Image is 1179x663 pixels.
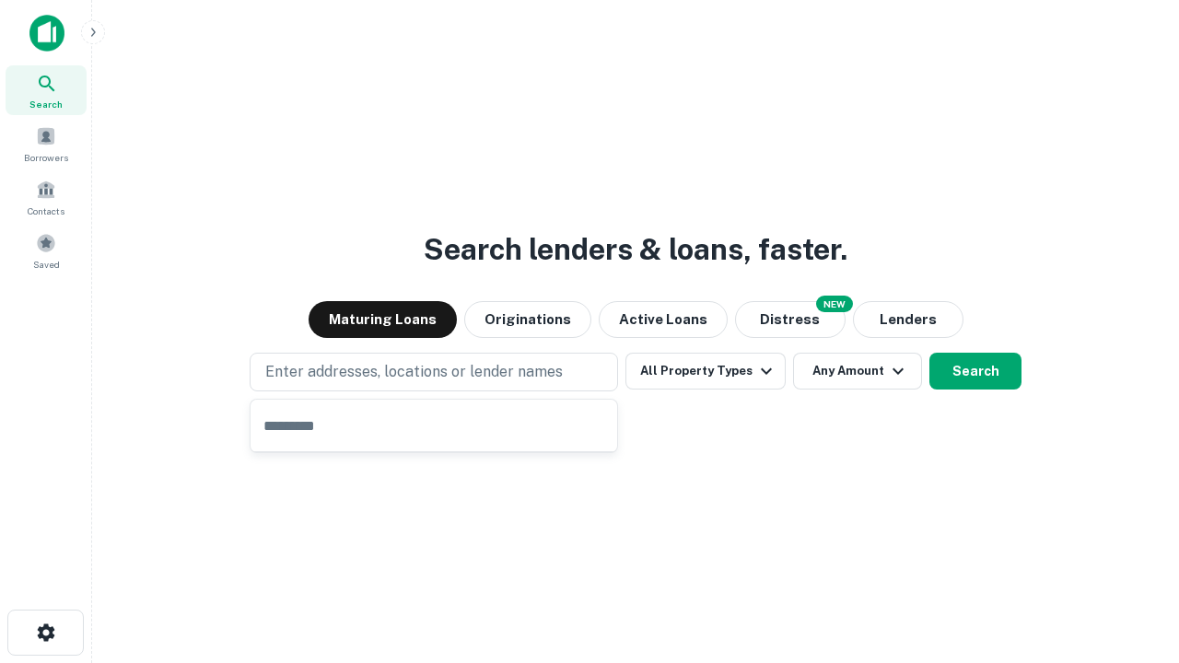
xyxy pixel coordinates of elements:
button: Any Amount [793,353,922,390]
button: Lenders [853,301,963,338]
a: Saved [6,226,87,275]
img: capitalize-icon.png [29,15,64,52]
button: Active Loans [599,301,728,338]
a: Borrowers [6,119,87,169]
button: All Property Types [625,353,786,390]
p: Enter addresses, locations or lender names [265,361,563,383]
button: Enter addresses, locations or lender names [250,353,618,391]
span: Contacts [28,204,64,218]
button: Maturing Loans [309,301,457,338]
span: Search [29,97,63,111]
button: Search [929,353,1021,390]
button: Search distressed loans with lien and other non-mortgage details. [735,301,846,338]
a: Search [6,65,87,115]
a: Contacts [6,172,87,222]
div: NEW [816,296,853,312]
span: Borrowers [24,150,68,165]
button: Originations [464,301,591,338]
span: Saved [33,257,60,272]
h3: Search lenders & loans, faster. [424,227,847,272]
iframe: Chat Widget [1087,516,1179,604]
